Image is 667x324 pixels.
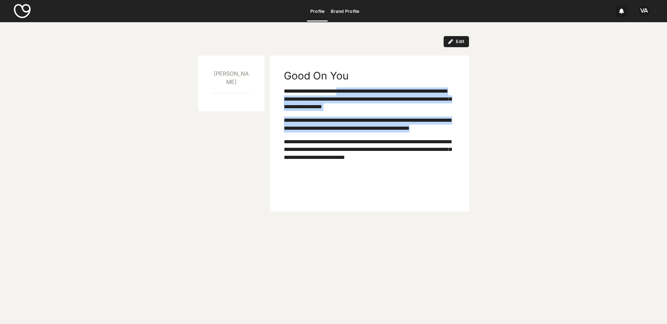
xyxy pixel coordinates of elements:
div: VA [639,6,650,17]
button: Edit [444,36,469,47]
span: Edit [456,39,464,44]
p: [PERSON_NAME] [212,69,250,86]
h2: Good On You [284,69,349,82]
img: SZUT5cL6R8SGCY3hRM1s [14,4,31,18]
